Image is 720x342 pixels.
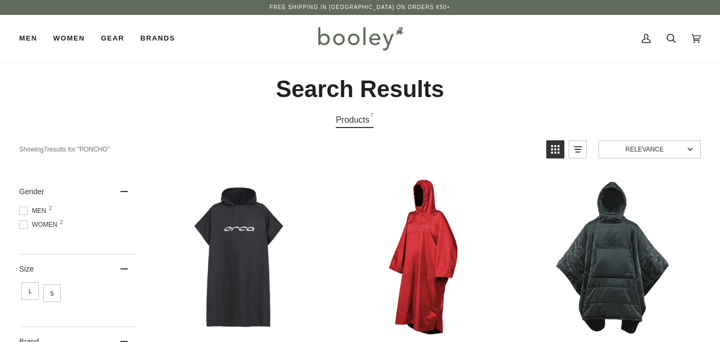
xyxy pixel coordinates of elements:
a: Men [19,15,45,62]
span: Gear [101,33,124,44]
span: 2 [60,220,63,225]
a: Women [45,15,93,62]
b: 7 [44,146,47,153]
span: Size: L [21,282,39,300]
span: 7 [370,113,374,127]
span: Men [19,206,50,216]
div: Showing results for " " [19,140,538,158]
span: Relevance [605,146,684,153]
span: Women [19,220,60,229]
h2: Search Results [19,75,701,104]
span: Women [53,33,85,44]
a: Brands [132,15,183,62]
img: Orca Poncho Towel Black - Booley Galway [159,177,319,337]
span: 2 [49,206,52,211]
span: Size: S [43,284,61,302]
span: Gender [19,187,44,196]
img: Therm-a-Rest Honcho Poncho - Booley Galway [532,177,692,337]
span: Men [19,33,37,44]
a: Gear [93,15,132,62]
span: Size [19,265,34,273]
span: Brands [140,33,175,44]
img: Booley [313,23,407,54]
a: View list mode [569,140,587,158]
p: Free Shipping in [GEOGRAPHIC_DATA] on Orders €50+ [270,3,450,12]
a: Sort options [598,140,701,158]
a: View grid mode [546,140,564,158]
img: Trekmates Deluxe Poncho Child Pepper - Booley Galway [345,177,505,337]
a: View Products Tab [336,113,374,128]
